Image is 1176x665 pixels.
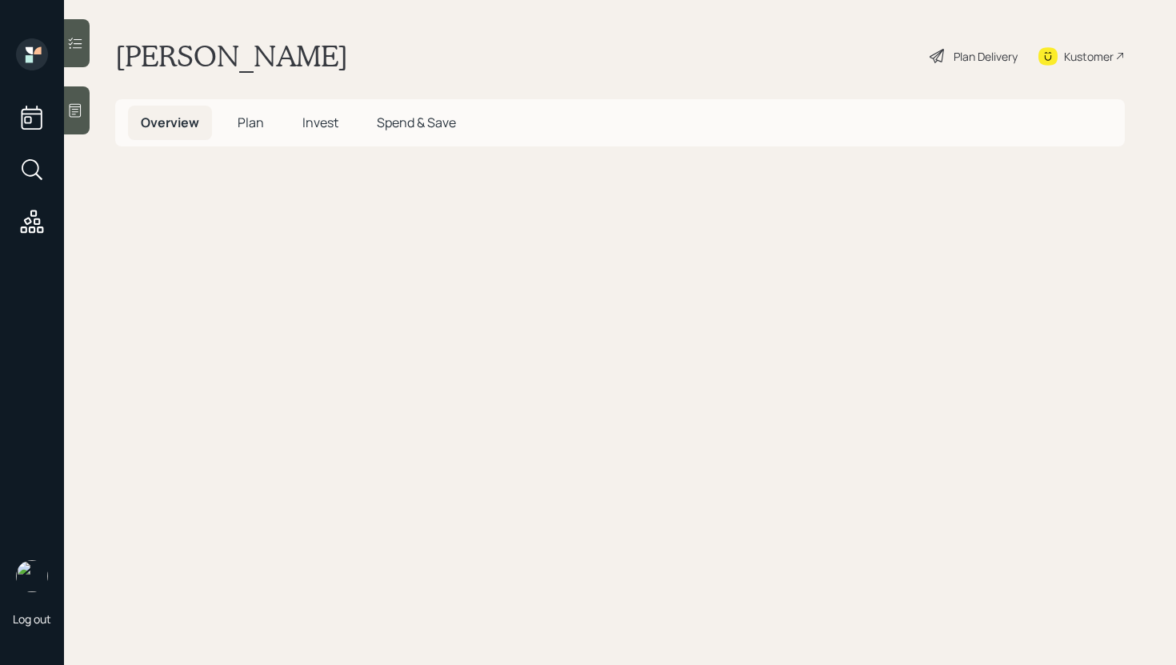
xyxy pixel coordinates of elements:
span: Invest [302,114,338,131]
span: Spend & Save [377,114,456,131]
span: Overview [141,114,199,131]
div: Kustomer [1064,48,1114,65]
h1: [PERSON_NAME] [115,38,348,74]
img: retirable_logo.png [16,560,48,592]
span: Plan [238,114,264,131]
div: Log out [13,611,51,627]
div: Plan Delivery [954,48,1018,65]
